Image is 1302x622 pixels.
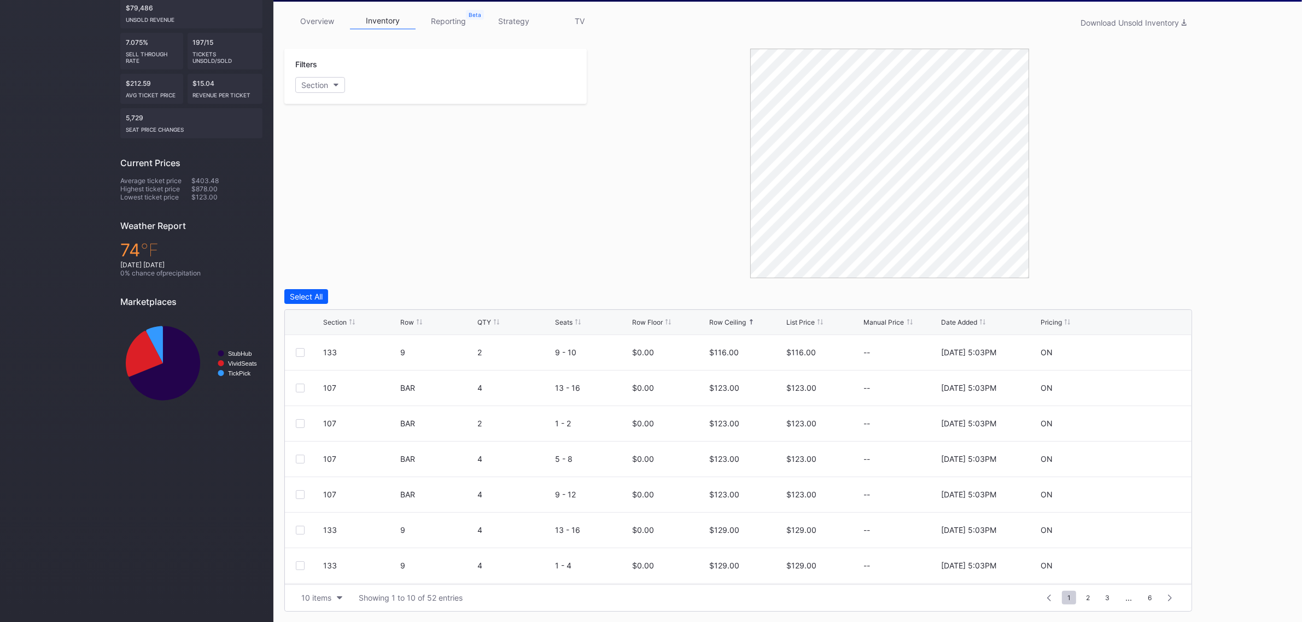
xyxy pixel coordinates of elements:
div: 9 [400,561,475,570]
div: $129.00 [709,525,739,535]
div: Lowest ticket price [120,193,191,201]
div: 107 [323,383,398,392]
div: [DATE] 5:03PM [941,454,996,463]
div: 2 [477,348,552,357]
div: seat price changes [126,122,257,133]
button: Select All [284,289,328,304]
span: 2 [1081,591,1095,605]
div: Select All [290,292,323,301]
div: Revenue per ticket [193,87,258,98]
svg: Chart title [120,315,262,411]
div: $0.00 [632,525,654,535]
div: [DATE] 5:03PM [941,419,996,428]
div: ON [1041,454,1053,463]
div: Sell Through Rate [126,46,178,64]
div: 4 [477,454,552,463]
div: -- [864,525,938,535]
div: $123.00 [709,454,739,463]
div: Pricing [1041,318,1062,326]
div: [DATE] 5:03PM [941,348,996,357]
div: 9 - 10 [555,348,629,357]
div: 4 [477,525,552,535]
span: 3 [1100,591,1115,605]
div: BAR [400,383,475,392]
div: $0.00 [632,454,654,463]
div: 4 [477,561,552,570]
text: StubHub [228,350,252,357]
div: $0.00 [632,348,654,357]
div: $129.00 [709,561,739,570]
div: 13 - 16 [555,383,629,392]
div: 74 [120,239,262,261]
div: Weather Report [120,220,262,231]
div: ON [1041,561,1053,570]
div: Section [301,80,328,90]
div: $129.00 [786,525,816,535]
div: -- [864,490,938,499]
div: $123.00 [191,193,262,201]
div: $123.00 [709,383,739,392]
div: Highest ticket price [120,185,191,193]
a: overview [284,13,350,30]
div: 133 [323,561,398,570]
div: [DATE] [DATE] [120,261,262,269]
div: 10 items [301,593,331,602]
div: 1 - 2 [555,419,629,428]
div: 107 [323,490,398,499]
div: 133 [323,348,398,357]
div: ON [1041,525,1053,535]
div: QTY [477,318,491,326]
span: ℉ [141,239,159,261]
div: $116.00 [709,348,739,357]
div: [DATE] 5:03PM [941,561,996,570]
div: Marketplaces [120,296,262,307]
text: TickPick [228,370,251,377]
div: [DATE] 5:03PM [941,525,996,535]
div: ON [1041,419,1053,428]
div: $212.59 [120,74,183,104]
div: -- [864,561,938,570]
div: $0.00 [632,490,654,499]
div: $123.00 [786,383,816,392]
button: Section [295,77,345,93]
div: BAR [400,454,475,463]
div: Unsold Revenue [126,12,257,23]
text: VividSeats [228,360,257,367]
div: $403.48 [191,177,262,185]
div: [DATE] 5:03PM [941,383,996,392]
div: Tickets Unsold/Sold [193,46,258,64]
div: Average ticket price [120,177,191,185]
div: $129.00 [786,561,816,570]
div: ... [1117,593,1140,602]
a: reporting [416,13,481,30]
span: 6 [1142,591,1157,605]
span: 1 [1062,591,1076,605]
a: inventory [350,13,416,30]
div: 9 [400,525,475,535]
div: $0.00 [632,419,654,428]
div: -- [864,383,938,392]
div: ON [1041,348,1053,357]
div: 133 [323,525,398,535]
div: Current Prices [120,157,262,168]
div: 9 [400,348,475,357]
div: 4 [477,383,552,392]
div: 1 - 4 [555,561,629,570]
div: Section [323,318,347,326]
div: Row Ceiling [709,318,746,326]
div: Date Added [941,318,977,326]
div: 13 - 16 [555,525,629,535]
button: 10 items [296,590,348,605]
div: Showing 1 to 10 of 52 entries [359,593,463,602]
div: 4 [477,490,552,499]
div: 107 [323,419,398,428]
div: ON [1041,383,1053,392]
div: [DATE] 5:03PM [941,490,996,499]
div: $123.00 [786,454,816,463]
div: $15.04 [188,74,263,104]
div: $0.00 [632,561,654,570]
div: 5,729 [120,108,262,138]
div: -- [864,454,938,463]
div: Avg ticket price [126,87,178,98]
a: TV [547,13,612,30]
